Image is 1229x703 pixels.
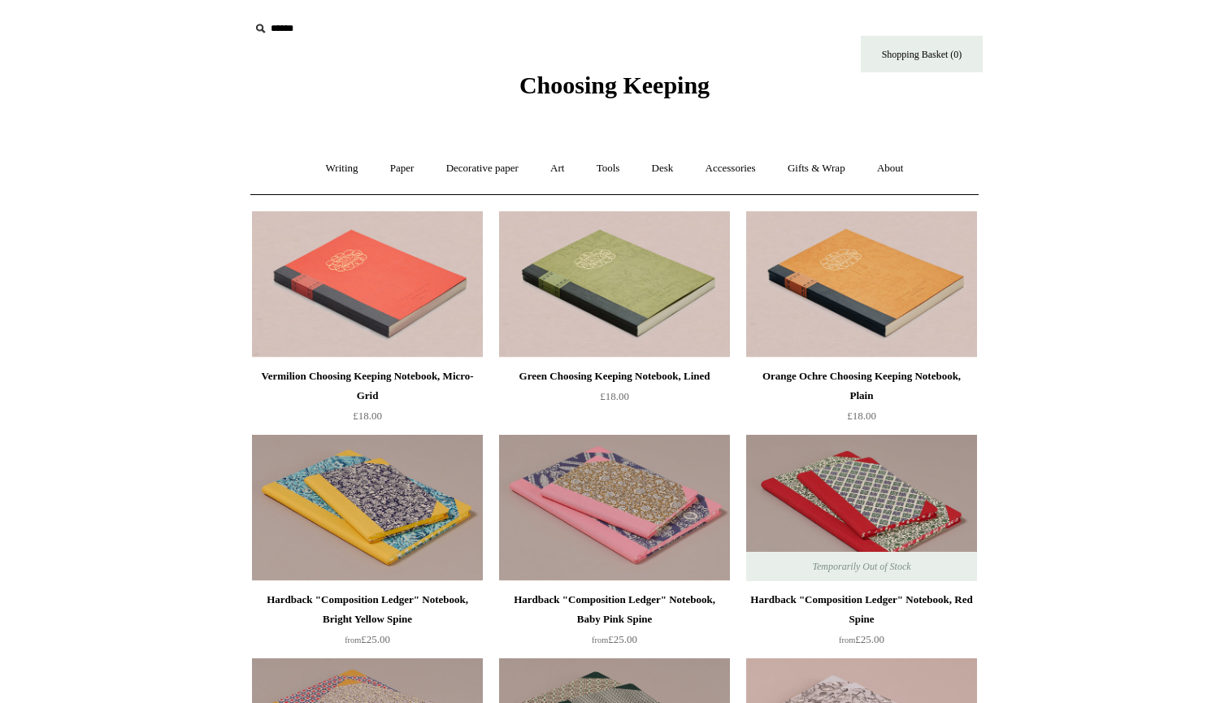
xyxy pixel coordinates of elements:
span: from [345,636,361,644]
a: Orange Ochre Choosing Keeping Notebook, Plain £18.00 [746,367,977,433]
a: Tools [582,147,635,190]
a: Hardback "Composition Ledger" Notebook, Bright Yellow Spine from£25.00 [252,590,483,657]
span: from [592,636,608,644]
a: Writing [311,147,373,190]
div: Vermilion Choosing Keeping Notebook, Micro-Grid [256,367,479,406]
span: £25.00 [839,633,884,645]
a: Gifts & Wrap [773,147,860,190]
a: About [862,147,918,190]
a: Paper [376,147,429,190]
span: £18.00 [847,410,876,422]
a: Decorative paper [432,147,533,190]
a: Hardback "Composition Ledger" Notebook, Red Spine Hardback "Composition Ledger" Notebook, Red Spi... [746,435,977,581]
a: Green Choosing Keeping Notebook, Lined £18.00 [499,367,730,433]
a: Shopping Basket (0) [861,36,983,72]
a: Vermilion Choosing Keeping Notebook, Micro-Grid Vermilion Choosing Keeping Notebook, Micro-Grid [252,211,483,358]
img: Hardback "Composition Ledger" Notebook, Baby Pink Spine [499,435,730,581]
span: Choosing Keeping [519,72,710,98]
a: Hardback "Composition Ledger" Notebook, Red Spine from£25.00 [746,590,977,657]
div: Hardback "Composition Ledger" Notebook, Red Spine [750,590,973,629]
a: Green Choosing Keeping Notebook, Lined Green Choosing Keeping Notebook, Lined [499,211,730,358]
span: £18.00 [600,390,629,402]
a: Choosing Keeping [519,85,710,96]
img: Green Choosing Keeping Notebook, Lined [499,211,730,358]
a: Accessories [691,147,771,190]
div: Green Choosing Keeping Notebook, Lined [503,367,726,386]
img: Hardback "Composition Ledger" Notebook, Bright Yellow Spine [252,435,483,581]
div: Hardback "Composition Ledger" Notebook, Bright Yellow Spine [256,590,479,629]
div: Hardback "Composition Ledger" Notebook, Baby Pink Spine [503,590,726,629]
a: Art [536,147,579,190]
span: £25.00 [345,633,390,645]
a: Orange Ochre Choosing Keeping Notebook, Plain Orange Ochre Choosing Keeping Notebook, Plain [746,211,977,358]
img: Hardback "Composition Ledger" Notebook, Red Spine [746,435,977,581]
span: £25.00 [592,633,637,645]
span: from [839,636,855,644]
span: Temporarily Out of Stock [796,552,927,581]
a: Hardback "Composition Ledger" Notebook, Bright Yellow Spine Hardback "Composition Ledger" Noteboo... [252,435,483,581]
img: Vermilion Choosing Keeping Notebook, Micro-Grid [252,211,483,358]
img: Orange Ochre Choosing Keeping Notebook, Plain [746,211,977,358]
a: Hardback "Composition Ledger" Notebook, Baby Pink Spine from£25.00 [499,590,730,657]
a: Vermilion Choosing Keeping Notebook, Micro-Grid £18.00 [252,367,483,433]
span: £18.00 [353,410,382,422]
div: Orange Ochre Choosing Keeping Notebook, Plain [750,367,973,406]
a: Hardback "Composition Ledger" Notebook, Baby Pink Spine Hardback "Composition Ledger" Notebook, B... [499,435,730,581]
a: Desk [637,147,688,190]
